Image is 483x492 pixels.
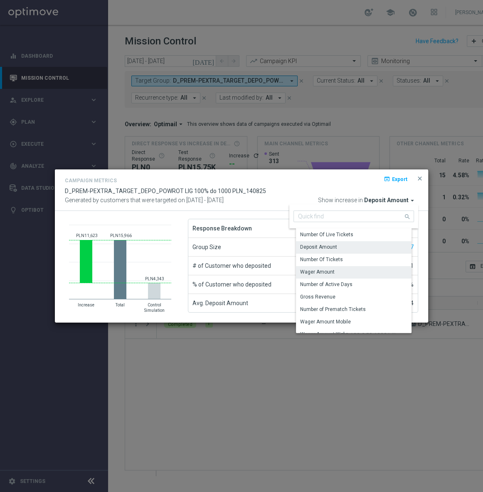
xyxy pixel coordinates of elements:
div: Deposit Amount [300,243,337,251]
div: Wager Amount Mobile [300,318,351,326]
span: Avg. Deposit Amount [192,294,248,312]
div: Press SPACE to deselect this row. [296,241,418,254]
h4: Campaign Metrics [65,178,117,184]
div: Press SPACE to select this row. [296,316,418,328]
i: arrow_drop_down [409,197,416,204]
div: Wager Amount [300,268,335,276]
button: open_in_browser Export [383,174,408,184]
div: Press SPACE to select this row. [296,229,418,241]
text: PLN11,623 [76,233,98,238]
span: close [416,175,423,182]
text: PLN4,343 [145,277,164,281]
span: % of Customer who deposited [192,275,271,294]
div: Press SPACE to select this row. [296,304,418,316]
span: Export [392,176,407,182]
div: Number Of Tickets [300,256,343,263]
div: Press SPACE to select this row. [296,279,418,291]
i: open_in_browser [384,176,390,182]
div: Number of Active Days [300,281,352,288]
i: search [404,211,412,220]
span: Response Breakdown [192,219,252,237]
span: Deposit Amount [364,197,409,204]
div: Gross Revenue [300,293,335,301]
input: Quick find [293,211,414,222]
button: Deposit Amount arrow_drop_down [364,197,418,204]
text: Control Simulation [144,303,165,313]
text: Increase [78,303,94,307]
div: Number Of Live Tickets [300,231,353,238]
span: Group Size [192,238,221,256]
text: PLN15,966 [110,233,132,238]
text: Total [115,303,125,307]
div: Press SPACE to select this row. [296,266,418,279]
div: Press SPACE to select this row. [296,291,418,304]
span: Show increase in [318,197,363,204]
span: # of Customer who deposited [192,257,271,275]
span: [DATE] - [DATE] [186,197,224,203]
span: D_PREM-PEXTRA_TARGET_DEPO_POWROT LIG 100% do 1000 PLN_140825 [65,188,266,194]
div: Wager Amount Web [300,330,346,338]
div: Number of Prematch Tickets [300,306,366,313]
div: Press SPACE to select this row. [296,328,418,341]
span: Generated by customers that were targeted on [65,197,185,203]
div: Press SPACE to select this row. [296,254,418,266]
